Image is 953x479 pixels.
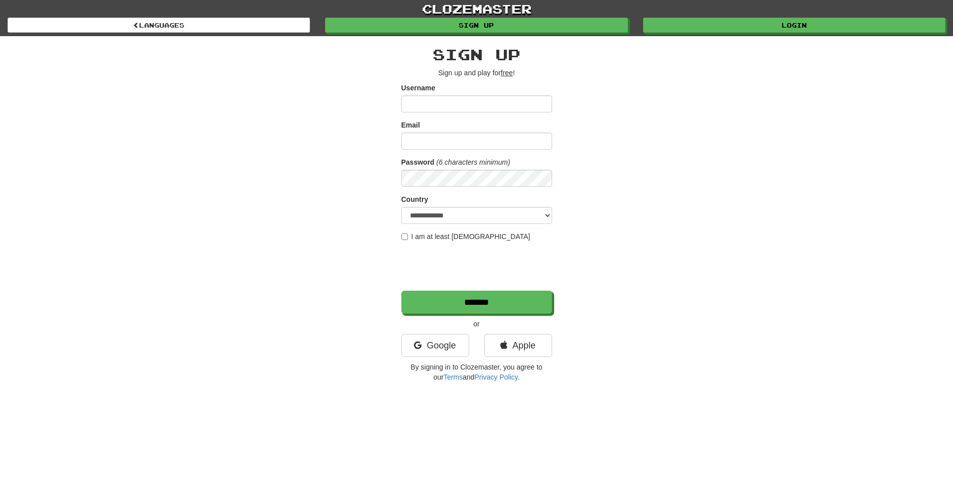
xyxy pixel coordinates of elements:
a: Login [643,18,945,33]
a: Languages [8,18,310,33]
label: Email [401,120,420,130]
a: Google [401,334,469,357]
p: or [401,319,552,329]
a: Terms [444,373,463,381]
a: Privacy Policy [474,373,517,381]
p: Sign up and play for ! [401,68,552,78]
label: I am at least [DEMOGRAPHIC_DATA] [401,231,531,242]
p: By signing in to Clozemaster, you agree to our and . [401,362,552,382]
label: Password [401,157,435,167]
label: Username [401,83,436,93]
input: I am at least [DEMOGRAPHIC_DATA] [401,233,408,240]
h2: Sign up [401,46,552,63]
a: Apple [484,334,552,357]
iframe: reCAPTCHA [401,247,554,286]
label: Country [401,194,429,204]
a: Sign up [325,18,627,33]
u: free [501,69,513,77]
em: (6 characters minimum) [437,158,510,166]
